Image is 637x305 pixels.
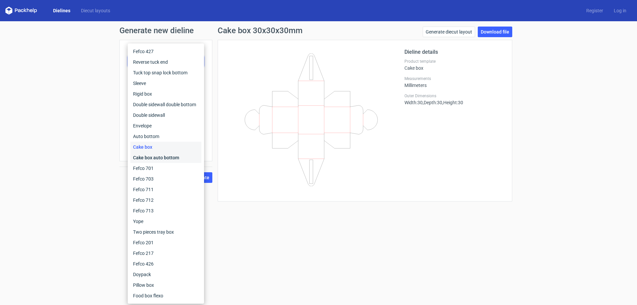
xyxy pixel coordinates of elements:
[404,76,504,81] label: Measurements
[130,227,201,237] div: Two pieces tray box
[130,99,201,110] div: Double sidewall double bottom
[76,7,115,14] a: Diecut layouts
[130,142,201,152] div: Cake box
[442,100,463,105] span: , Height : 30
[130,46,201,57] div: Fefco 427
[130,131,201,142] div: Auto bottom
[423,100,442,105] span: , Depth : 30
[130,89,201,99] div: Rigid box
[130,184,201,195] div: Fefco 711
[130,205,201,216] div: Fefco 713
[130,280,201,290] div: Pillow box
[478,27,512,37] a: Download file
[130,290,201,301] div: Food box flexo
[404,59,504,71] div: Cake box
[130,269,201,280] div: Doypack
[119,27,518,35] h1: Generate new dieline
[130,110,201,120] div: Double sidewall
[608,7,632,14] a: Log in
[423,27,475,37] a: Generate diecut layout
[130,237,201,248] div: Fefco 201
[130,163,201,174] div: Fefco 701
[130,57,201,67] div: Reverse tuck end
[130,67,201,78] div: Tuck top snap lock bottom
[404,48,504,56] h2: Dieline details
[130,78,201,89] div: Sleeve
[130,152,201,163] div: Cake box auto bottom
[218,27,303,35] h1: Cake box 30x30x30mm
[48,7,76,14] a: Dielines
[130,259,201,269] div: Fefco 426
[404,100,423,105] span: Width : 30
[404,59,504,64] label: Product template
[130,174,201,184] div: Fefco 703
[404,76,504,88] div: Millimeters
[130,216,201,227] div: Yope
[130,120,201,131] div: Envelope
[581,7,608,14] a: Register
[130,195,201,205] div: Fefco 712
[130,248,201,259] div: Fefco 217
[404,93,504,99] label: Outer Dimensions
